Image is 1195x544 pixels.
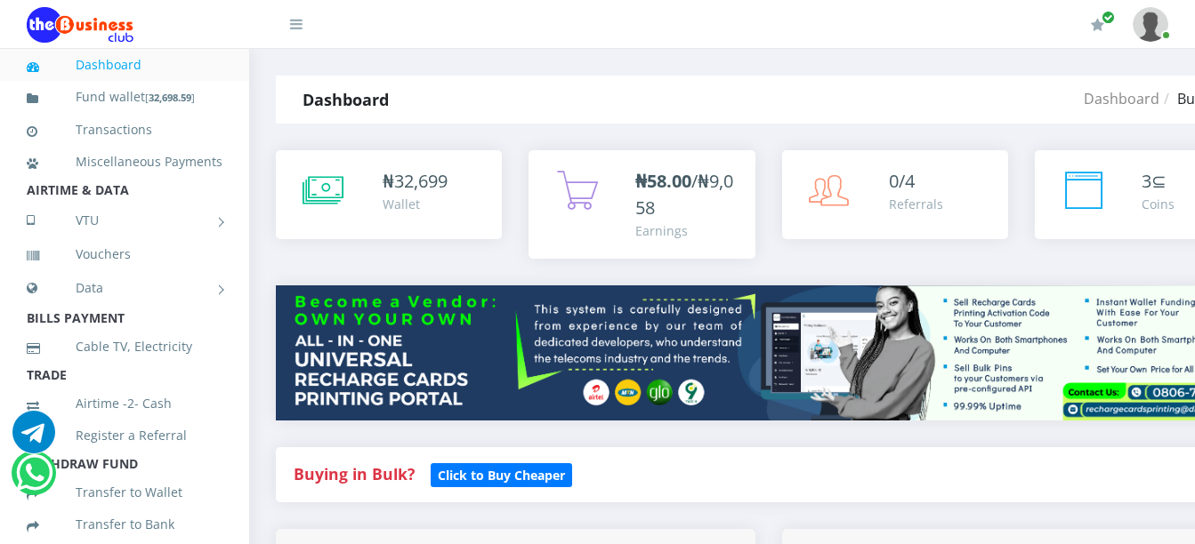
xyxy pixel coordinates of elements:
[276,150,502,239] a: ₦32,699 Wallet
[394,169,448,193] span: 32,699
[27,266,222,310] a: Data
[27,472,222,513] a: Transfer to Wallet
[1091,18,1104,32] i: Renew/Upgrade Subscription
[27,44,222,85] a: Dashboard
[889,195,943,213] div: Referrals
[438,467,565,484] b: Click to Buy Cheaper
[529,150,755,259] a: ₦58.00/₦9,058 Earnings
[294,463,415,484] strong: Buying in Bulk?
[383,168,448,195] div: ₦
[635,221,737,240] div: Earnings
[27,383,222,424] a: Airtime -2- Cash
[27,109,222,150] a: Transactions
[1142,195,1175,213] div: Coins
[431,463,572,484] a: Click to Buy Cheaper
[16,465,52,494] a: Chat for support
[27,326,222,367] a: Cable TV, Electricity
[27,141,222,182] a: Miscellaneous Payments
[635,169,733,220] span: /₦9,058
[27,7,133,43] img: Logo
[889,169,915,193] span: 0/4
[1084,89,1159,108] a: Dashboard
[1142,168,1175,195] div: ⊆
[27,198,222,243] a: VTU
[635,169,691,193] b: ₦58.00
[1142,169,1151,193] span: 3
[383,195,448,213] div: Wallet
[1133,7,1168,42] img: User
[27,415,222,456] a: Register a Referral
[1102,11,1115,24] span: Renew/Upgrade Subscription
[12,424,55,453] a: Chat for support
[149,91,191,104] b: 32,698.59
[303,89,389,110] strong: Dashboard
[145,91,195,104] small: [ ]
[27,76,222,118] a: Fund wallet[32,698.59]
[782,150,1008,239] a: 0/4 Referrals
[27,234,222,275] a: Vouchers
